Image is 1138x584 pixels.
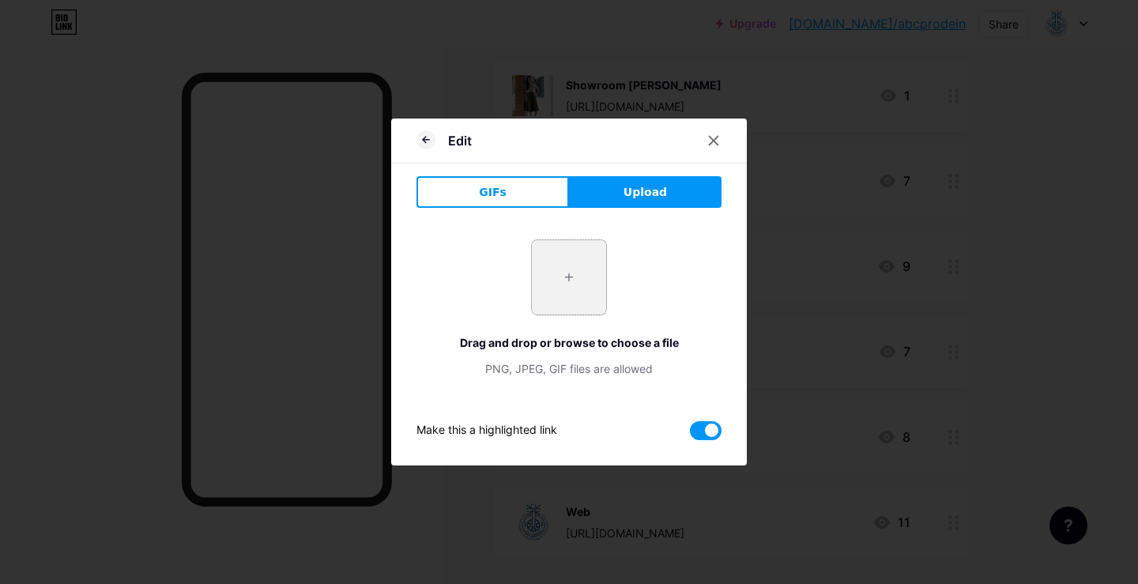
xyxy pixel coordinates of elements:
div: Drag and drop or browse to choose a file [416,334,722,351]
span: GIFs [479,184,507,201]
button: Upload [569,176,722,208]
button: GIFs [416,176,569,208]
div: PNG, JPEG, GIF files are allowed [416,360,722,377]
span: Upload [624,184,667,201]
div: Edit [448,131,472,150]
div: Make this a highlighted link [416,421,557,440]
